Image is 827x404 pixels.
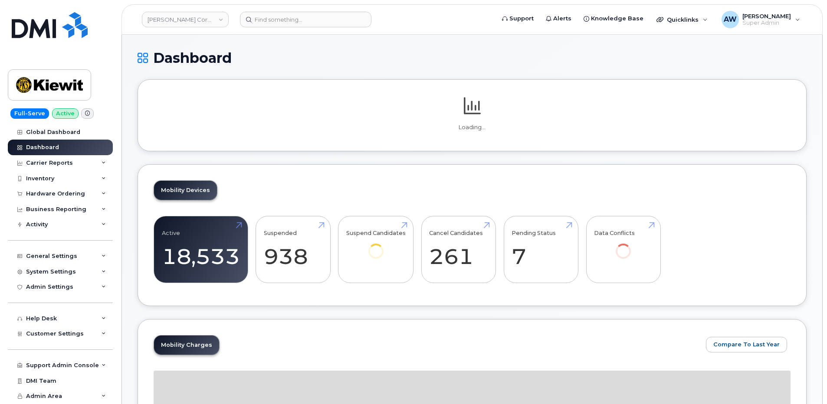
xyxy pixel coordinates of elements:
[138,50,807,65] h1: Dashboard
[713,340,780,349] span: Compare To Last Year
[154,124,791,131] p: Loading...
[429,221,488,278] a: Cancel Candidates 261
[706,337,787,352] button: Compare To Last Year
[154,181,217,200] a: Mobility Devices
[346,221,406,271] a: Suspend Candidates
[154,336,219,355] a: Mobility Charges
[264,221,322,278] a: Suspended 938
[512,221,570,278] a: Pending Status 7
[162,221,240,278] a: Active 18,533
[594,221,653,271] a: Data Conflicts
